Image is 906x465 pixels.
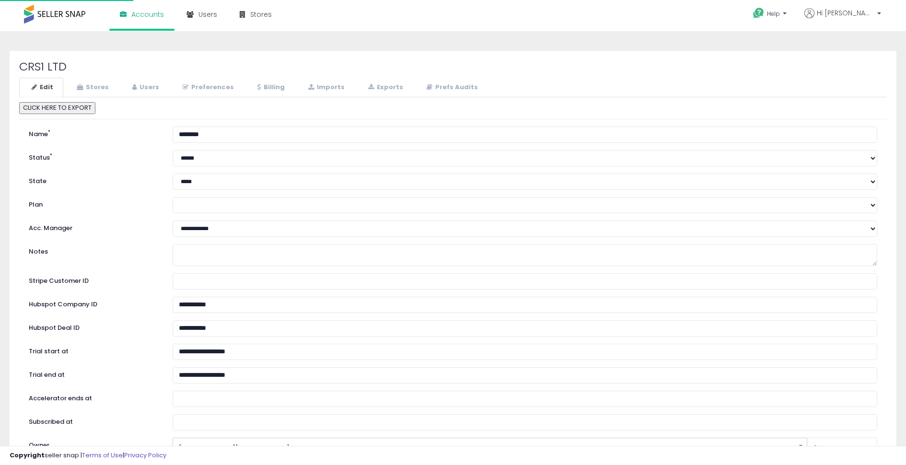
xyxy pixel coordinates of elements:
a: Stores [64,78,119,97]
a: Hi [PERSON_NAME] [804,8,881,30]
label: Hubspot Deal ID [22,320,165,333]
a: [PERSON_NAME] [813,445,871,452]
label: Notes [22,244,165,256]
a: Terms of Use [82,451,123,460]
span: Stores [250,10,272,19]
a: Prefs Audits [414,78,488,97]
span: Hi [PERSON_NAME] [817,8,874,18]
h2: CRS1 LTD [19,60,887,73]
label: Trial end at [22,367,165,380]
a: Preferences [170,78,244,97]
strong: Copyright [10,451,45,460]
a: Billing [245,78,295,97]
label: Stripe Customer ID [22,273,165,286]
button: CLICK HERE TO EXPORT [19,102,95,114]
a: Privacy Policy [124,451,166,460]
label: State [22,174,165,186]
label: Trial start at [22,344,165,356]
label: Name [22,127,165,139]
label: Hubspot Company ID [22,297,165,309]
label: Owner [29,441,49,450]
span: Users [198,10,217,19]
span: [EMAIL_ADDRESS][DOMAIN_NAME] [179,440,789,456]
label: Acc. Manager [22,221,165,233]
a: Imports [296,78,355,97]
a: Edit [19,78,63,97]
span: Help [767,10,780,18]
span: Accounts [131,10,164,19]
div: seller snap | | [10,451,166,460]
label: Accelerator ends at [22,391,165,403]
a: Exports [356,78,413,97]
label: Subscribed at [22,414,165,427]
label: Plan [22,197,165,209]
i: Get Help [753,7,765,19]
a: Users [120,78,169,97]
label: Status [22,150,165,163]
